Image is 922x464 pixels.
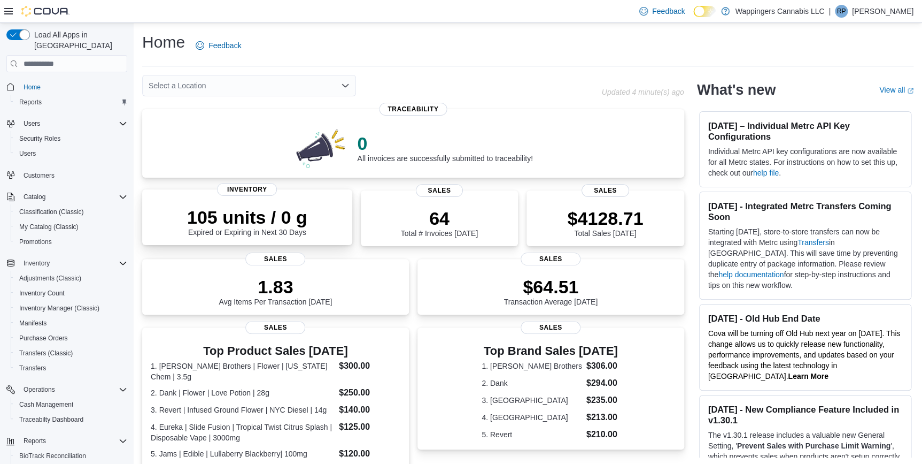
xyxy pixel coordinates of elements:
[341,81,350,90] button: Open list of options
[708,404,902,425] h3: [DATE] - New Compliance Feature Included in v1.30.1
[19,415,83,424] span: Traceabilty Dashboard
[11,361,131,376] button: Transfers
[15,413,127,426] span: Traceabilty Dashboard
[693,17,694,18] span: Dark Mode
[482,412,582,423] dt: 4. [GEOGRAPHIC_DATA]
[15,235,56,248] a: Promotions
[151,422,335,443] dt: 4. Eureka | Slide Fusion | Tropical Twist Citrus Splash | Disposable Vape | 3000mg
[19,435,50,447] button: Reports
[482,395,582,406] dt: 3. [GEOGRAPHIC_DATA]
[567,208,643,229] p: $4128.71
[208,40,241,51] span: Feedback
[482,378,582,389] dt: 2. Dank
[586,411,620,424] dd: $213.00
[15,287,69,300] a: Inventory Count
[187,207,307,228] p: 105 units / 0 g
[586,360,620,372] dd: $306.00
[15,398,78,411] a: Cash Management
[24,437,46,445] span: Reports
[401,208,478,229] p: 64
[19,383,127,396] span: Operations
[15,347,127,360] span: Transfers (Classic)
[503,276,598,298] p: $64.51
[635,1,689,22] a: Feedback
[11,448,131,463] button: BioTrack Reconciliation
[15,235,127,248] span: Promotions
[19,191,127,203] span: Catalog
[245,253,305,265] span: Sales
[697,81,776,98] h2: What's new
[15,362,127,375] span: Transfers
[142,32,185,53] h1: Home
[11,301,131,316] button: Inventory Manager (Classic)
[416,184,463,197] span: Sales
[15,147,127,160] span: Users
[24,385,55,394] span: Operations
[19,289,65,298] span: Inventory Count
[15,347,77,360] a: Transfers (Classic)
[15,272,86,285] a: Adjustments (Classic)
[11,219,131,234] button: My Catalog (Classic)
[11,271,131,286] button: Adjustments (Classic)
[15,317,127,330] span: Manifests
[586,394,620,407] dd: $235.00
[187,207,307,237] div: Expired or Expiring in Next 30 Days
[15,332,72,345] a: Purchase Orders
[2,256,131,271] button: Inventory
[718,270,784,279] a: help documentation
[15,206,127,218] span: Classification (Classic)
[879,86,913,94] a: View allExternal link
[19,134,60,143] span: Security Roles
[15,220,83,233] a: My Catalog (Classic)
[11,331,131,346] button: Purchase Orders
[19,349,73,357] span: Transfers (Classic)
[19,364,46,372] span: Transfers
[708,146,902,178] p: Individual Metrc API key configurations are now available for all Metrc states. For instructions ...
[339,386,400,399] dd: $250.00
[15,413,88,426] a: Traceabilty Dashboard
[11,131,131,146] button: Security Roles
[19,383,59,396] button: Operations
[735,5,824,18] p: Wappingers Cannabis LLC
[15,220,127,233] span: My Catalog (Classic)
[30,29,127,51] span: Load All Apps in [GEOGRAPHIC_DATA]
[708,120,902,142] h3: [DATE] – Individual Metrc API Key Configurations
[797,238,829,247] a: Transfers
[19,257,54,270] button: Inventory
[379,103,447,116] span: Traceability
[19,319,47,328] span: Manifests
[151,345,400,357] h3: Top Product Sales [DATE]
[15,332,127,345] span: Purchase Orders
[708,201,902,222] h3: [DATE] - Integrated Metrc Transfers Coming Soon
[828,5,831,18] p: |
[19,208,84,216] span: Classification (Classic)
[24,119,40,128] span: Users
[293,126,349,169] img: 0
[11,234,131,249] button: Promotions
[521,253,580,265] span: Sales
[482,345,619,357] h3: Top Brand Sales [DATE]
[19,452,86,460] span: BioTrack Reconciliation
[503,276,598,306] div: Transaction Average [DATE]
[19,334,68,343] span: Purchase Orders
[19,257,127,270] span: Inventory
[11,316,131,331] button: Manifests
[19,304,99,313] span: Inventory Manager (Classic)
[2,189,131,204] button: Catalog
[151,448,335,459] dt: 5. Jams | Edible | Lullaberry Blackberry| 100mg
[24,259,50,268] span: Inventory
[11,95,131,110] button: Reports
[601,88,684,96] p: Updated 4 minute(s) ago
[482,429,582,440] dt: 5. Revert
[15,317,51,330] a: Manifests
[788,372,828,381] strong: Learn More
[15,398,127,411] span: Cash Management
[339,421,400,433] dd: $125.00
[693,6,716,17] input: Dark Mode
[19,80,127,93] span: Home
[357,133,532,163] div: All invoices are successfully submitted to traceability!
[521,321,580,334] span: Sales
[835,5,848,18] div: Ripal Patel
[15,132,127,145] span: Security Roles
[652,6,685,17] span: Feedback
